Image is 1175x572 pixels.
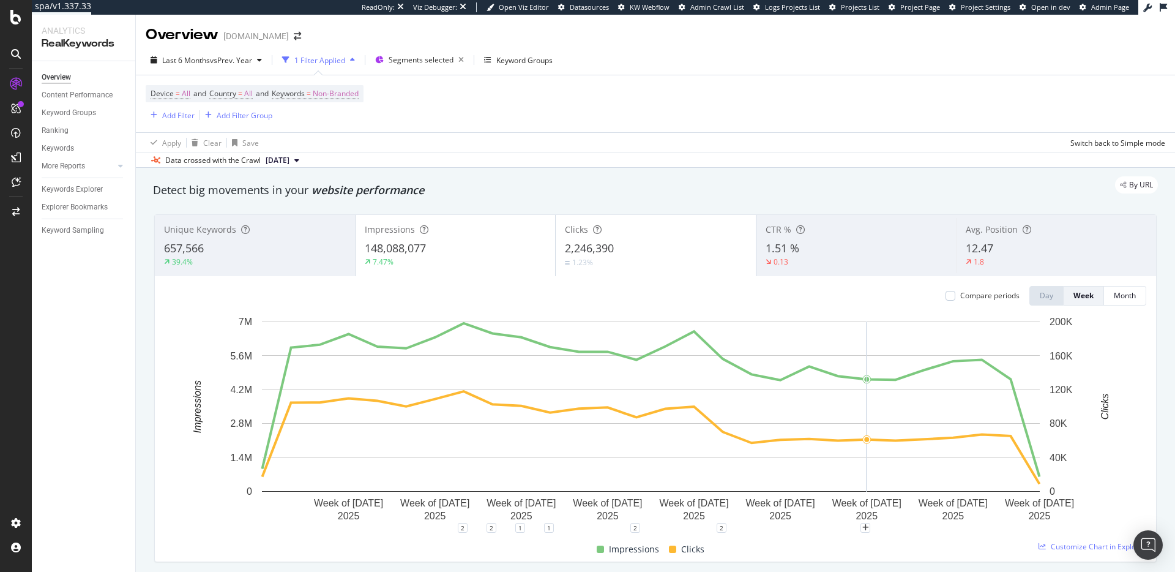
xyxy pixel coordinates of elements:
[769,511,791,521] text: 2025
[1050,486,1055,497] text: 0
[230,385,252,395] text: 4.2M
[176,88,180,99] span: =
[1070,138,1165,148] div: Switch back to Simple mode
[247,486,252,497] text: 0
[193,88,206,99] span: and
[630,523,640,533] div: 2
[1050,350,1073,361] text: 160K
[966,224,1018,235] span: Avg. Position
[565,261,570,265] img: Equal
[217,110,272,121] div: Add Filter Group
[1133,530,1163,560] div: Open Intercom Messenger
[266,155,289,166] span: 2025 Sep. 10th
[1050,453,1067,463] text: 40K
[856,511,878,521] text: 2025
[424,511,446,521] text: 2025
[889,2,940,12] a: Project Page
[42,124,127,137] a: Ranking
[42,71,127,84] a: Overview
[165,315,1137,528] svg: A chart.
[974,257,984,267] div: 1.8
[272,88,305,99] span: Keywords
[203,138,222,148] div: Clear
[146,24,218,45] div: Overview
[487,523,496,533] div: 2
[841,2,879,12] span: Projects List
[919,498,988,508] text: Week of [DATE]
[1115,176,1158,194] div: legacy label
[1100,394,1110,420] text: Clicks
[765,2,820,12] span: Logs Projects List
[42,107,127,119] a: Keyword Groups
[373,257,394,267] div: 7.47%
[565,224,588,235] span: Clicks
[544,523,554,533] div: 1
[42,201,108,214] div: Explorer Bookmarks
[499,2,549,12] span: Open Viz Editor
[400,498,469,508] text: Week of [DATE]
[679,2,744,12] a: Admin Crawl List
[966,241,993,255] span: 12.47
[151,88,174,99] span: Device
[42,224,104,237] div: Keyword Sampling
[1050,418,1067,429] text: 80K
[961,2,1010,12] span: Project Settings
[558,2,609,12] a: Datasources
[609,542,659,557] span: Impressions
[1104,286,1146,306] button: Month
[860,523,870,533] div: plus
[294,55,345,66] div: 1 Filter Applied
[42,142,127,155] a: Keywords
[164,224,236,235] span: Unique Keywords
[42,160,85,173] div: More Reports
[200,108,272,122] button: Add Filter Group
[162,55,210,66] span: Last 6 Months
[1050,385,1073,395] text: 120K
[42,183,127,196] a: Keywords Explorer
[1029,286,1064,306] button: Day
[487,2,549,12] a: Open Viz Editor
[256,88,269,99] span: and
[572,257,593,268] div: 1.23%
[164,241,204,255] span: 657,566
[942,511,964,521] text: 2025
[1039,541,1146,552] a: Customize Chart in Explorer
[458,523,468,533] div: 2
[753,2,820,12] a: Logs Projects List
[209,88,236,99] span: Country
[182,85,190,102] span: All
[900,2,940,12] span: Project Page
[413,2,457,12] div: Viz Debugger:
[42,24,125,37] div: Analytics
[1051,541,1146,552] span: Customize Chart in Explorer
[165,155,261,166] div: Data crossed with the Crawl
[1040,290,1053,301] div: Day
[187,133,222,152] button: Clear
[630,2,670,12] span: KW Webflow
[1114,290,1136,301] div: Month
[338,511,360,521] text: 2025
[230,418,252,429] text: 2.8M
[1073,290,1094,301] div: Week
[1064,286,1104,306] button: Week
[162,138,181,148] div: Apply
[42,107,96,119] div: Keyword Groups
[683,511,705,521] text: 2025
[1020,2,1070,12] a: Open in dev
[618,2,670,12] a: KW Webflow
[42,89,113,102] div: Content Performance
[277,50,360,70] button: 1 Filter Applied
[1091,2,1129,12] span: Admin Page
[1065,133,1165,152] button: Switch back to Simple mode
[42,160,114,173] a: More Reports
[210,55,252,66] span: vs Prev. Year
[774,257,788,267] div: 0.13
[766,241,799,255] span: 1.51 %
[42,124,69,137] div: Ranking
[42,201,127,214] a: Explorer Bookmarks
[573,498,642,508] text: Week of [DATE]
[829,2,879,12] a: Projects List
[1031,2,1070,12] span: Open in dev
[42,89,127,102] a: Content Performance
